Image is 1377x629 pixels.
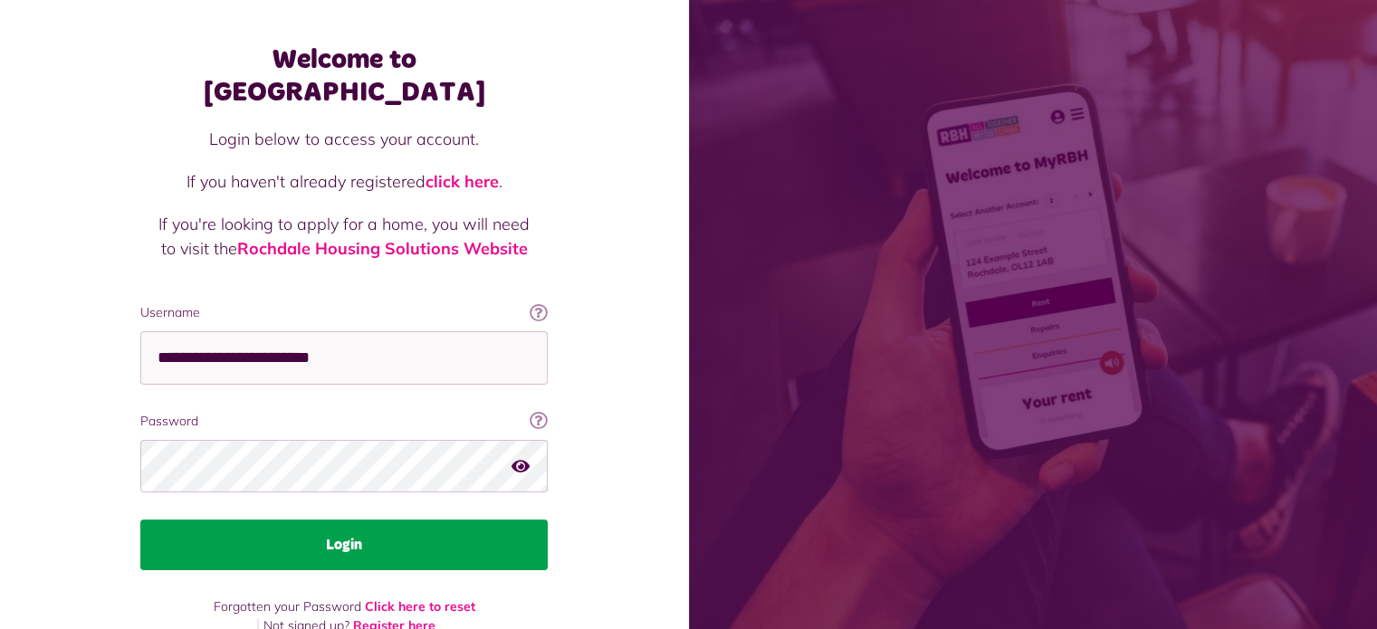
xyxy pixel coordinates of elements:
[426,171,499,192] a: click here
[365,598,475,615] a: Click here to reset
[158,212,530,261] p: If you're looking to apply for a home, you will need to visit the
[140,519,548,570] button: Login
[140,412,548,431] label: Password
[158,127,530,151] p: Login below to access your account.
[237,238,528,259] a: Rochdale Housing Solutions Website
[214,598,361,615] span: Forgotten your Password
[140,43,548,109] h1: Welcome to [GEOGRAPHIC_DATA]
[158,169,530,194] p: If you haven't already registered .
[140,303,548,322] label: Username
